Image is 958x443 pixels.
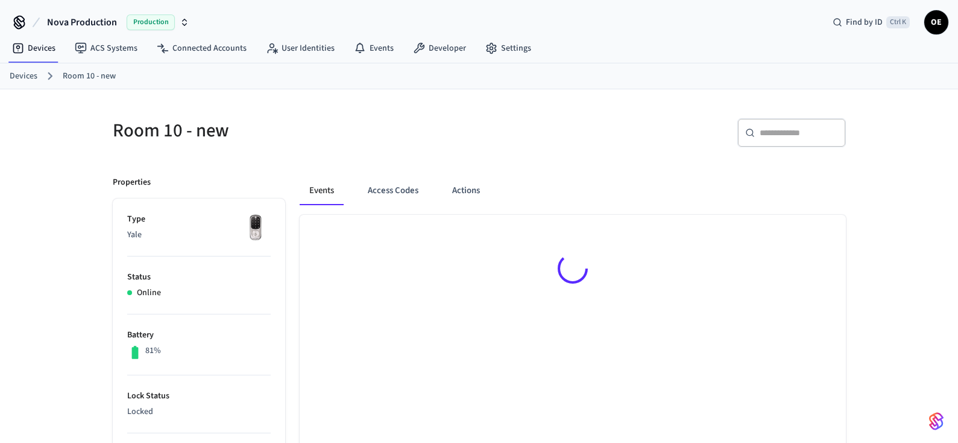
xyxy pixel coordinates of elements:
span: Production [127,14,175,30]
button: OE [924,10,948,34]
img: Yale Assure Touchscreen Wifi Smart Lock, Satin Nickel, Front [241,213,271,243]
a: Room 10 - new [63,70,116,83]
h5: Room 10 - new [113,118,472,143]
p: Yale [127,229,271,241]
button: Actions [443,176,490,205]
p: Status [127,271,271,284]
button: Access Codes [358,176,428,205]
p: Lock Status [127,390,271,403]
a: Connected Accounts [147,37,256,59]
p: Online [137,287,161,299]
div: Find by IDCtrl K [823,11,919,33]
a: ACS Systems [65,37,147,59]
button: Events [300,176,344,205]
span: OE [925,11,947,33]
a: Settings [476,37,541,59]
a: Events [344,37,403,59]
a: Devices [2,37,65,59]
p: Battery [127,329,271,342]
a: Devices [10,70,37,83]
a: User Identities [256,37,344,59]
span: Ctrl K [886,16,910,28]
p: Type [127,213,271,226]
span: Nova Production [47,15,117,30]
p: Locked [127,406,271,418]
span: Find by ID [846,16,883,28]
p: Properties [113,176,151,189]
div: ant example [300,176,846,205]
img: SeamLogoGradient.69752ec5.svg [929,412,944,431]
p: 81% [145,345,161,357]
a: Developer [403,37,476,59]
